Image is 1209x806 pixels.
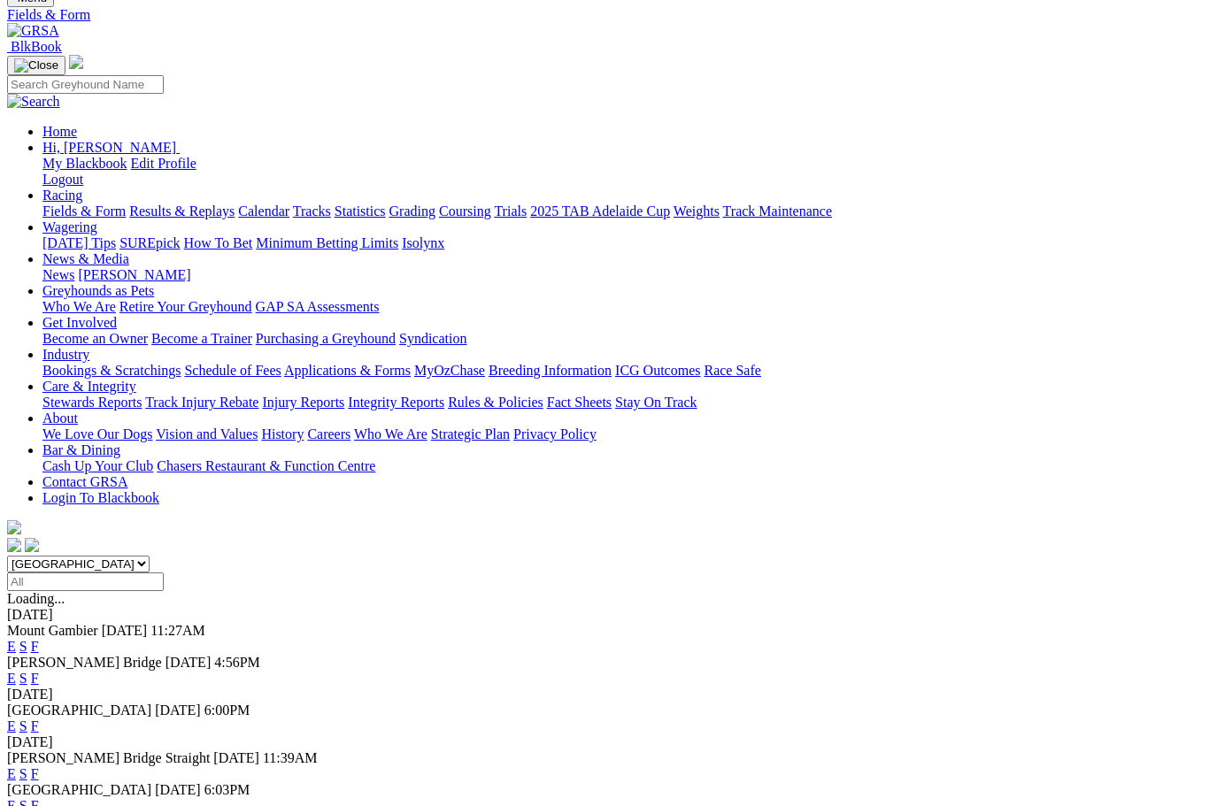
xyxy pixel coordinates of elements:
[42,411,78,426] a: About
[119,235,180,250] a: SUREpick
[42,124,77,139] a: Home
[256,235,398,250] a: Minimum Betting Limits
[7,75,164,94] input: Search
[156,426,258,441] a: Vision and Values
[213,750,259,765] span: [DATE]
[42,203,126,219] a: Fields & Form
[704,363,760,378] a: Race Safe
[448,395,543,410] a: Rules & Policies
[399,331,466,346] a: Syndication
[354,426,427,441] a: Who We Are
[184,235,253,250] a: How To Bet
[7,56,65,75] button: Toggle navigation
[42,267,1202,283] div: News & Media
[204,782,250,797] span: 6:03PM
[348,395,444,410] a: Integrity Reports
[530,203,670,219] a: 2025 TAB Adelaide Cup
[547,395,612,410] a: Fact Sheets
[42,490,159,505] a: Login To Blackbook
[494,203,527,219] a: Trials
[42,331,148,346] a: Become an Owner
[42,140,180,155] a: Hi, [PERSON_NAME]
[42,315,117,330] a: Get Involved
[263,750,318,765] span: 11:39AM
[42,379,136,394] a: Care & Integrity
[42,347,89,362] a: Industry
[7,702,151,718] span: [GEOGRAPHIC_DATA]
[31,766,39,781] a: F
[256,331,396,346] a: Purchasing a Greyhound
[42,219,97,234] a: Wagering
[284,363,411,378] a: Applications & Forms
[431,426,510,441] a: Strategic Plan
[31,718,39,733] a: F
[42,458,1202,474] div: Bar & Dining
[42,331,1202,347] div: Get Involved
[42,267,74,282] a: News
[439,203,491,219] a: Coursing
[7,7,1202,23] div: Fields & Form
[150,623,205,638] span: 11:27AM
[69,55,83,69] img: logo-grsa-white.png
[513,426,597,441] a: Privacy Policy
[238,203,289,219] a: Calendar
[145,395,258,410] a: Track Injury Rebate
[7,572,164,591] input: Select date
[615,395,697,410] a: Stay On Track
[674,203,720,219] a: Weights
[7,687,1202,702] div: [DATE]
[11,39,62,54] span: BlkBook
[42,299,116,314] a: Who We Are
[42,426,152,441] a: We Love Our Dogs
[19,766,27,781] a: S
[7,623,98,638] span: Mount Gambier
[78,267,190,282] a: [PERSON_NAME]
[151,331,252,346] a: Become a Trainer
[42,235,116,250] a: [DATE] Tips
[42,458,153,473] a: Cash Up Your Club
[42,395,1202,411] div: Care & Integrity
[155,782,201,797] span: [DATE]
[7,39,62,54] a: BlkBook
[261,426,304,441] a: History
[7,671,16,686] a: E
[7,591,65,606] span: Loading...
[119,299,252,314] a: Retire Your Greyhound
[7,782,151,797] span: [GEOGRAPHIC_DATA]
[166,655,212,670] span: [DATE]
[42,395,142,410] a: Stewards Reports
[42,299,1202,315] div: Greyhounds as Pets
[102,623,148,638] span: [DATE]
[307,426,350,441] a: Careers
[7,94,60,110] img: Search
[7,734,1202,750] div: [DATE]
[184,363,281,378] a: Schedule of Fees
[42,172,83,187] a: Logout
[31,671,39,686] a: F
[31,639,39,654] a: F
[7,538,21,552] img: facebook.svg
[42,283,154,298] a: Greyhounds as Pets
[262,395,344,410] a: Injury Reports
[256,299,380,314] a: GAP SA Assessments
[7,655,162,670] span: [PERSON_NAME] Bridge
[42,363,1202,379] div: Industry
[42,140,176,155] span: Hi, [PERSON_NAME]
[42,363,181,378] a: Bookings & Scratchings
[155,702,201,718] span: [DATE]
[7,607,1202,623] div: [DATE]
[25,538,39,552] img: twitter.svg
[42,235,1202,251] div: Wagering
[19,718,27,733] a: S
[42,156,127,171] a: My Blackbook
[42,203,1202,219] div: Racing
[7,750,210,765] span: [PERSON_NAME] Bridge Straight
[7,639,16,654] a: E
[19,671,27,686] a: S
[42,251,129,266] a: News & Media
[42,426,1202,442] div: About
[19,639,27,654] a: S
[335,203,386,219] a: Statistics
[414,363,485,378] a: MyOzChase
[402,235,444,250] a: Isolynx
